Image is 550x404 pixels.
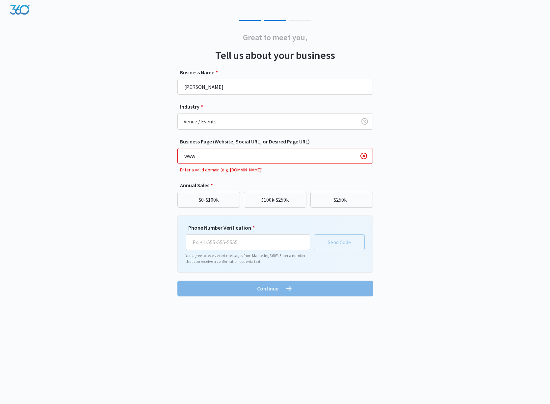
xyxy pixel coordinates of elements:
p: Enter a valid domain (e.g. [DOMAIN_NAME]) [180,166,373,173]
button: $250k+ [310,192,373,208]
label: Annual Sales [180,181,376,189]
label: Business Name [180,68,376,76]
input: e.g. janesplumbing.com [177,148,373,164]
button: Clear [358,151,369,161]
input: e.g. Jane's Plumbing [177,79,373,95]
label: Business Page (Website, Social URL, or Desired Page URL) [180,138,376,145]
p: You agree to receive text messages from Marketing 360®. Enter a number that can receive a confirm... [186,253,310,265]
input: Ex. +1-555-555-5555 [186,234,310,250]
label: Phone Number Verification [188,224,313,232]
button: $100k-$250k [244,192,306,208]
button: $0-$100k [177,192,240,208]
label: Industry [180,103,376,111]
h2: Great to meet you, [243,32,307,43]
h3: Tell us about your business [215,47,335,63]
button: Clear [359,116,370,127]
